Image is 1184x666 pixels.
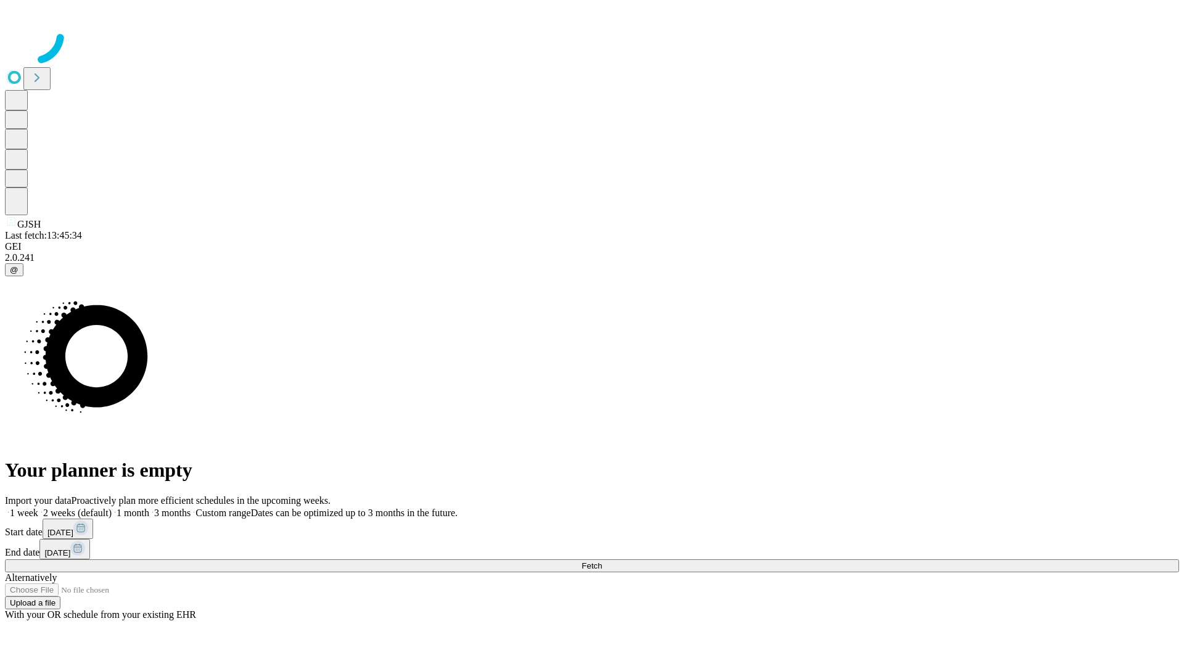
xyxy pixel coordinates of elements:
[72,495,331,506] span: Proactively plan more efficient schedules in the upcoming weeks.
[10,508,38,518] span: 1 week
[43,508,112,518] span: 2 weeks (default)
[17,219,41,229] span: GJSH
[117,508,149,518] span: 1 month
[5,263,23,276] button: @
[43,519,93,539] button: [DATE]
[5,495,72,506] span: Import your data
[5,609,196,620] span: With your OR schedule from your existing EHR
[154,508,191,518] span: 3 months
[39,539,90,559] button: [DATE]
[5,459,1179,482] h1: Your planner is empty
[44,548,70,557] span: [DATE]
[582,561,602,570] span: Fetch
[5,252,1179,263] div: 2.0.241
[47,528,73,537] span: [DATE]
[5,539,1179,559] div: End date
[5,519,1179,539] div: Start date
[195,508,250,518] span: Custom range
[251,508,458,518] span: Dates can be optimized up to 3 months in the future.
[5,596,60,609] button: Upload a file
[5,241,1179,252] div: GEI
[10,265,18,274] span: @
[5,572,57,583] span: Alternatively
[5,230,82,240] span: Last fetch: 13:45:34
[5,559,1179,572] button: Fetch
